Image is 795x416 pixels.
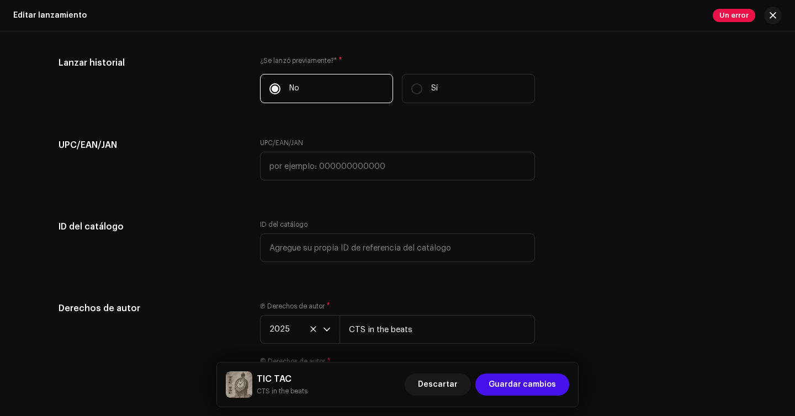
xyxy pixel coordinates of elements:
div: dropdown trigger [323,316,331,343]
h5: UPC/EAN/JAN [59,138,242,152]
input: por ejemplo: 000000000000 [260,152,535,180]
input: Agregue su propia ID de referencia del catálogo [260,233,535,262]
h5: Lanzar historial [59,56,242,70]
h5: TIC TAC [257,372,308,386]
p: Sí [431,83,438,94]
button: Descartar [405,374,471,396]
small: TIC TAC [257,386,308,397]
label: UPC/EAN/JAN [260,138,303,147]
span: Guardar cambios [489,374,556,396]
label: ID del catálogo [260,220,308,229]
p: No [289,83,299,94]
button: Guardar cambios [475,374,569,396]
label: © Derechos de autor [260,357,331,366]
h5: ID del catálogo [59,220,242,233]
span: 2025 [269,316,323,343]
label: Ⓟ Derechos de autor [260,302,330,311]
h5: Derechos de autor [59,302,242,315]
span: Descartar [418,374,458,396]
input: e.g. Label LLC [340,315,535,344]
img: e91a431c-f55c-4a4d-9e03-36f99e8cfe94 [226,371,252,398]
label: ¿Se lanzó previamente?* [260,56,535,65]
